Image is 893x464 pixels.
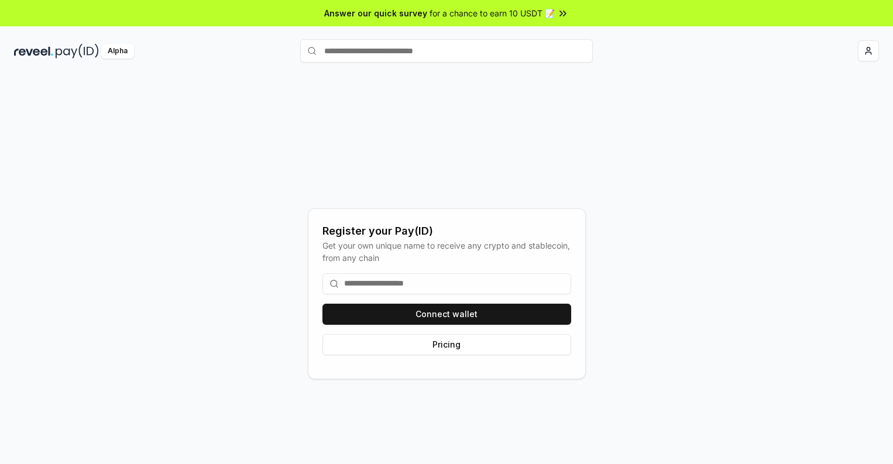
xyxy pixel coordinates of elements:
button: Connect wallet [322,304,571,325]
div: Get your own unique name to receive any crypto and stablecoin, from any chain [322,239,571,264]
button: Pricing [322,334,571,355]
div: Alpha [101,44,134,59]
div: Register your Pay(ID) [322,223,571,239]
span: for a chance to earn 10 USDT 📝 [430,7,555,19]
span: Answer our quick survey [324,7,427,19]
img: pay_id [56,44,99,59]
img: reveel_dark [14,44,53,59]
